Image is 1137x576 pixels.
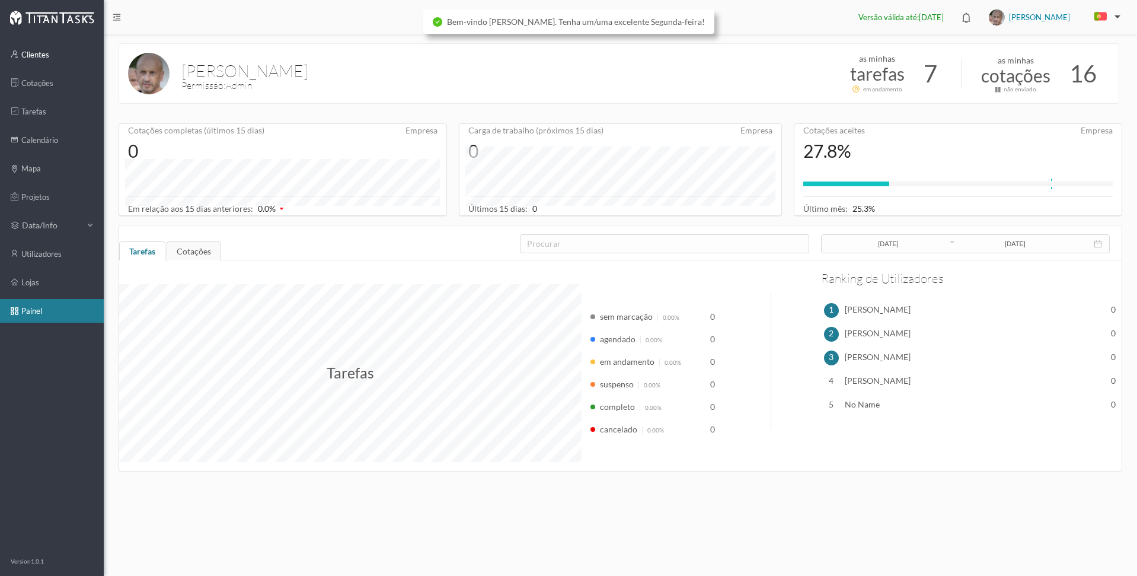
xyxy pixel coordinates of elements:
[1111,327,1116,342] span: 0
[845,327,911,342] span: [PERSON_NAME]
[1081,126,1113,135] span: Empresa
[22,219,81,231] span: data/info
[11,557,44,566] p: Version 1.0.1
[845,303,911,318] span: [PERSON_NAME]
[803,139,865,162] div: 27.8%
[989,9,1005,26] img: txTsP8FTIqgEhwJwtkAAAAASUVORK5CYII=
[119,241,165,265] div: Tarefas
[710,334,715,344] span: 0
[859,52,895,65] p: as minhas
[600,334,635,344] span: agendado
[600,379,634,389] span: suspenso
[821,269,944,288] h2: Ranking de Utilizadores
[1094,240,1102,248] i: icon: calendar
[1111,303,1116,318] span: 0
[850,61,905,87] p: tarefas
[824,398,839,413] div: 5
[824,303,839,318] div: 1
[852,203,875,214] span: 25.3 %
[600,402,635,412] span: completo
[924,56,937,91] span: 7
[468,203,528,214] span: Últimos 15 dias:
[1085,8,1125,27] button: PT
[181,58,646,83] h1: [PERSON_NAME]
[167,241,221,265] div: Cotações
[647,427,664,434] span: 0.00%
[405,126,437,135] span: Empresa
[824,374,839,389] div: 4
[955,237,1076,250] input: Data final
[710,311,715,322] span: 0
[845,398,880,413] span: No Name
[433,17,442,27] i: icon: check-circle
[998,54,1034,66] p: as minhas
[845,351,911,365] span: [PERSON_NAME]
[663,314,679,321] span: 0.00%
[1069,56,1097,91] span: 16
[181,78,646,93] h3: Permissão : Admin
[645,404,662,411] span: 0.00%
[128,139,264,162] div: 0
[527,238,796,250] div: procurar
[600,424,637,434] span: cancelado
[710,424,715,434] span: 0
[1111,398,1116,413] span: 0
[128,203,285,214] span: Em relação aos 15 dias anteriores:
[468,125,603,135] span: Carga de trabalho (próximos 15 dias)
[845,374,911,389] span: [PERSON_NAME]
[646,336,662,343] span: 0.00%
[710,379,715,389] span: 0
[824,327,839,342] div: 2
[468,139,603,162] div: 0
[803,203,875,214] span: Último mês:
[600,311,653,322] span: sem marcação
[803,125,865,135] span: Cotações aceites
[9,10,94,25] img: Logo
[327,364,374,382] span: Tarefas
[959,10,974,26] i: icon: bell
[824,351,839,365] div: 3
[279,206,285,212] i: icon: caret-down
[258,203,276,214] span: 0.0 %
[600,357,654,367] span: em andamento
[128,53,170,94] img: txTsP8FTIqgEhwJwtkAAAAASUVORK5CYII=
[981,62,1050,89] p: cotações
[710,357,715,367] span: 0
[1111,374,1116,389] span: 0
[113,13,121,21] i: icon: menu-fold
[740,126,772,135] span: Empresa
[644,381,660,389] span: 0.00%
[710,402,715,412] span: 0
[128,125,264,135] span: Cotações completas (últimos 15 dias)
[665,359,681,366] span: 0.00%
[1004,85,1036,94] div: não enviado
[863,85,902,94] div: em andamento
[447,17,705,27] span: Bem-vindo [PERSON_NAME]. Tenha um/uma excelente Segunda-feira!
[1111,351,1116,365] span: 0
[828,237,949,250] input: Data inicial
[532,203,537,214] span: 0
